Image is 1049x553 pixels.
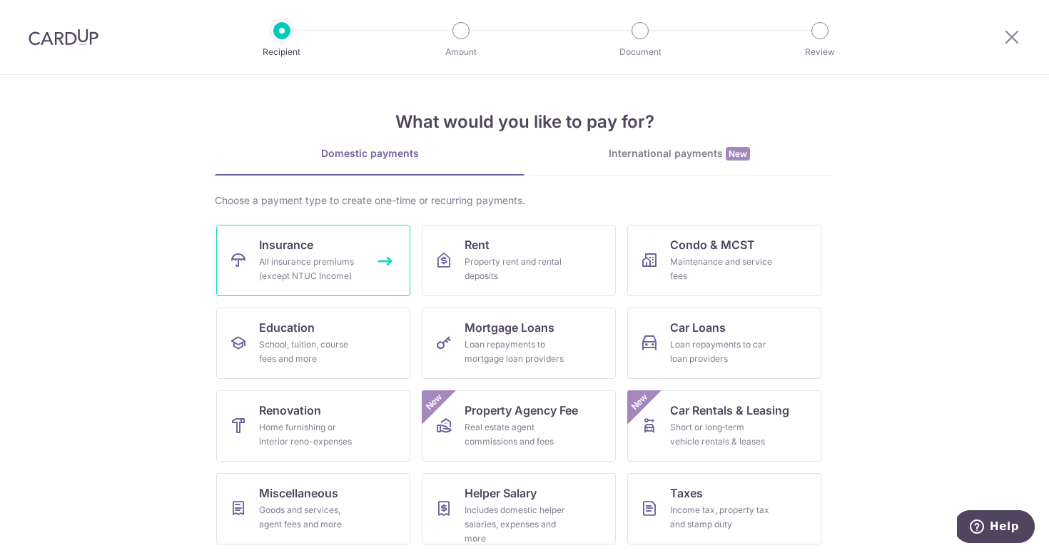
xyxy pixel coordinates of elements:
[422,473,616,544] a: Helper SalaryIncludes domestic helper salaries, expenses and more
[726,147,750,161] span: New
[627,225,821,296] a: Condo & MCSTMaintenance and service fees
[670,484,703,502] span: Taxes
[465,255,567,283] div: Property rent and rental deposits
[33,10,62,23] span: Help
[465,402,578,419] span: Property Agency Fee
[465,503,567,546] div: Includes domestic helper salaries, expenses and more
[627,390,821,462] a: Car Rentals & LeasingShort or long‑term vehicle rentals & leasesNew
[408,45,514,59] p: Amount
[465,484,537,502] span: Helper Salary
[29,29,98,46] img: CardUp
[670,420,773,449] div: Short or long‑term vehicle rentals & leases
[422,390,616,462] a: Property Agency FeeReal estate agent commissions and feesNew
[259,338,362,366] div: School, tuition, course fees and more
[524,146,834,161] div: International payments
[422,308,616,379] a: Mortgage LoansLoan repayments to mortgage loan providers
[229,45,335,59] p: Recipient
[628,390,652,414] span: New
[259,503,362,532] div: Goods and services, agent fees and more
[216,390,410,462] a: RenovationHome furnishing or interior reno-expenses
[670,503,773,532] div: Income tax, property tax and stamp duty
[216,473,410,544] a: MiscellaneousGoods and services, agent fees and more
[422,225,616,296] a: RentProperty rent and rental deposits
[465,319,554,336] span: Mortgage Loans
[465,236,490,253] span: Rent
[259,319,315,336] span: Education
[259,484,338,502] span: Miscellaneous
[215,146,524,161] div: Domestic payments
[670,319,726,336] span: Car Loans
[670,402,789,419] span: Car Rentals & Leasing
[259,402,321,419] span: Renovation
[465,420,567,449] div: Real estate agent commissions and fees
[670,236,755,253] span: Condo & MCST
[670,255,773,283] div: Maintenance and service fees
[627,473,821,544] a: TaxesIncome tax, property tax and stamp duty
[216,225,410,296] a: InsuranceAll insurance premiums (except NTUC Income)
[259,420,362,449] div: Home furnishing or interior reno-expenses
[670,338,773,366] div: Loan repayments to car loan providers
[215,109,834,135] h4: What would you like to pay for?
[957,510,1035,546] iframe: Opens a widget where you can find more information
[767,45,873,59] p: Review
[216,308,410,379] a: EducationSchool, tuition, course fees and more
[587,45,693,59] p: Document
[259,255,362,283] div: All insurance premiums (except NTUC Income)
[465,338,567,366] div: Loan repayments to mortgage loan providers
[215,193,834,208] div: Choose a payment type to create one-time or recurring payments.
[422,390,446,414] span: New
[259,236,313,253] span: Insurance
[627,308,821,379] a: Car LoansLoan repayments to car loan providers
